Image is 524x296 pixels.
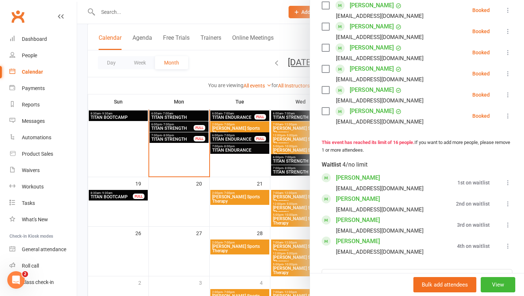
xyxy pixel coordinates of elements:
[22,151,53,157] div: Product Sales
[336,247,424,257] div: [EMAIL_ADDRESS][DOMAIN_NAME]
[336,32,424,42] div: [EMAIL_ADDRESS][DOMAIN_NAME]
[336,214,380,226] a: [PERSON_NAME]
[22,279,54,285] div: Class check-in
[9,64,77,80] a: Calendar
[322,140,414,145] strong: This event has reached its limit of 16 people.
[457,180,490,185] div: 1st on waitlist
[322,269,512,284] input: Search to add to waitlist
[472,92,490,97] div: Booked
[336,117,424,126] div: [EMAIL_ADDRESS][DOMAIN_NAME]
[472,29,490,34] div: Booked
[22,184,44,190] div: Workouts
[9,113,77,129] a: Messages
[9,211,77,228] a: What's New
[22,135,51,140] div: Automations
[350,84,394,96] a: [PERSON_NAME]
[9,31,77,47] a: Dashboard
[336,205,424,214] div: [EMAIL_ADDRESS][DOMAIN_NAME]
[336,11,424,21] div: [EMAIL_ADDRESS][DOMAIN_NAME]
[472,50,490,55] div: Booked
[350,42,394,54] a: [PERSON_NAME]
[22,246,66,252] div: General attendance
[22,102,40,108] div: Reports
[22,36,47,42] div: Dashboard
[472,113,490,118] div: Booked
[350,105,394,117] a: [PERSON_NAME]
[336,184,424,193] div: [EMAIL_ADDRESS][DOMAIN_NAME]
[350,21,394,32] a: [PERSON_NAME]
[322,139,512,154] div: If you want to add more people, please remove 1 or more attendees.
[22,167,40,173] div: Waivers
[9,162,77,179] a: Waivers
[22,69,43,75] div: Calendar
[9,258,77,274] a: Roll call
[336,54,424,63] div: [EMAIL_ADDRESS][DOMAIN_NAME]
[9,179,77,195] a: Workouts
[22,118,45,124] div: Messages
[9,47,77,64] a: People
[22,263,39,269] div: Roll call
[336,193,380,205] a: [PERSON_NAME]
[22,85,45,91] div: Payments
[22,200,35,206] div: Tasks
[336,226,424,235] div: [EMAIL_ADDRESS][DOMAIN_NAME]
[342,160,368,170] div: 4/no limit
[9,241,77,258] a: General attendance kiosk mode
[457,222,490,227] div: 3rd on waitlist
[22,217,48,222] div: What's New
[457,244,490,249] div: 4th on waitlist
[413,277,476,292] button: Bulk add attendees
[472,71,490,76] div: Booked
[481,277,515,292] button: View
[350,63,394,75] a: [PERSON_NAME]
[9,274,77,291] a: Class kiosk mode
[7,271,25,289] iframe: Intercom live chat
[9,7,27,26] a: Clubworx
[9,129,77,146] a: Automations
[22,52,37,58] div: People
[336,75,424,84] div: [EMAIL_ADDRESS][DOMAIN_NAME]
[336,235,380,247] a: [PERSON_NAME]
[336,96,424,105] div: [EMAIL_ADDRESS][DOMAIN_NAME]
[456,201,490,206] div: 2nd on waitlist
[22,271,28,277] span: 2
[472,8,490,13] div: Booked
[322,160,368,170] div: Waitlist
[9,97,77,113] a: Reports
[9,80,77,97] a: Payments
[336,172,380,184] a: [PERSON_NAME]
[9,146,77,162] a: Product Sales
[9,195,77,211] a: Tasks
